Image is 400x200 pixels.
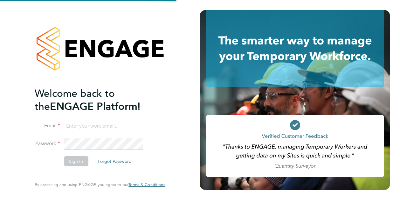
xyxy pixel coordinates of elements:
span: By accessing and using ENGAGE you agree to our [35,182,165,187]
label: Password [35,140,60,147]
button: Forgot Password [93,156,137,166]
span: Welcome back to the [35,87,115,113]
a: Terms & Conditions [128,182,165,187]
button: Sign In [64,156,88,166]
input: Enter your work email... [64,121,142,132]
label: Email [35,123,60,129]
h2: ENGAGE Platform! [35,87,159,113]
